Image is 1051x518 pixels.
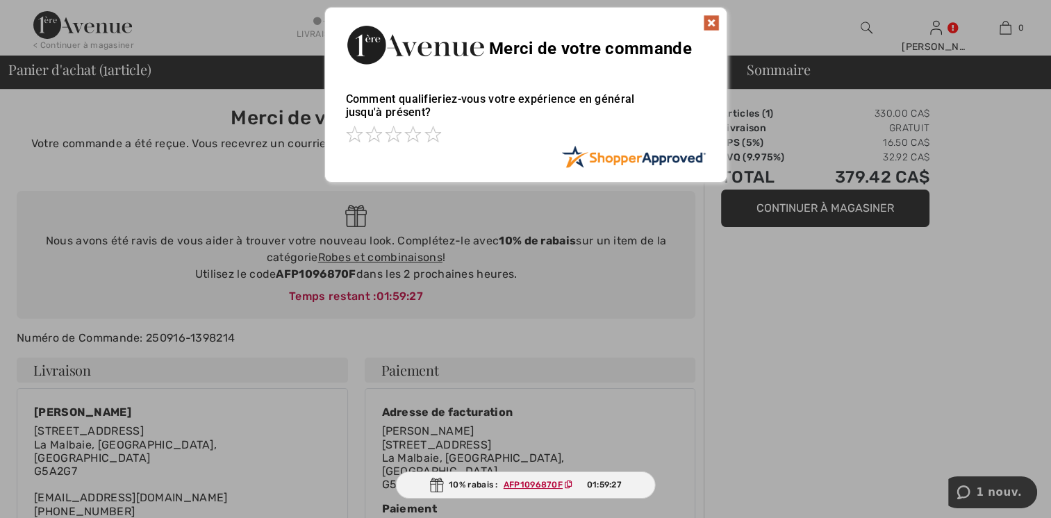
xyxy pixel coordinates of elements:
[587,478,622,491] span: 01:59:27
[504,480,563,490] ins: AFP1096870F
[346,22,485,68] img: Merci de votre commande
[489,39,692,58] span: Merci de votre commande
[395,471,656,499] div: 10% rabais :
[346,78,706,145] div: Comment qualifieriez-vous votre expérience en général jusqu'à présent?
[28,10,74,22] span: 1 nouv.
[429,478,443,492] img: Gift.svg
[703,15,720,31] img: x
